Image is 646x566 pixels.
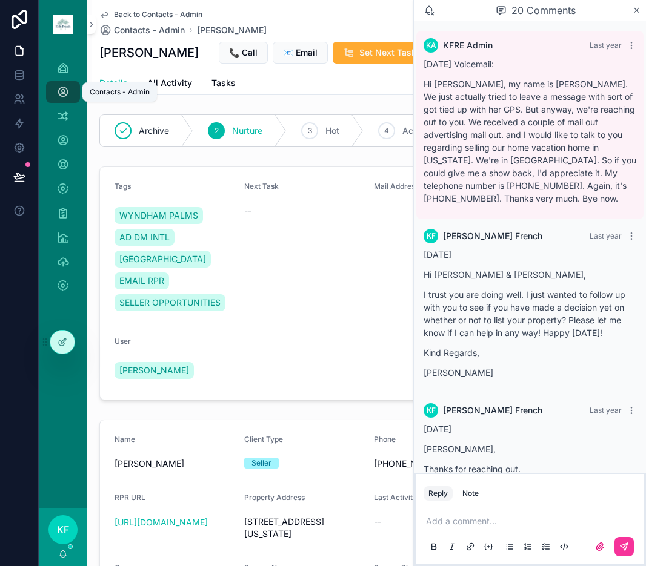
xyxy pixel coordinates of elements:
[333,42,426,64] button: Set Next Task
[197,24,267,36] a: [PERSON_NAME]
[115,517,208,527] a: [URL][DOMAIN_NAME]
[90,87,150,97] div: Contacts - Admin
[424,288,636,339] p: I trust you are doing well. I just wanted to follow up with you to see if you have made a decisio...
[99,72,128,95] a: Details
[115,493,145,502] span: RPR URL
[114,24,185,36] span: Contacts - Admin
[374,516,381,528] span: --
[114,10,202,19] span: Back to Contacts - Admin
[147,72,192,96] a: All Activity
[119,297,221,309] span: SELLER OPPORTUNITIES
[115,458,235,470] span: [PERSON_NAME]
[115,229,175,246] a: AD DM INTL
[99,24,185,36] a: Contacts - Admin
[115,272,169,289] a: EMAIL RPR
[427,231,436,241] span: KF
[590,231,622,240] span: Last year
[443,230,542,242] span: [PERSON_NAME] French
[273,42,328,64] button: 📧 Email
[53,15,73,34] img: App logo
[115,182,131,191] span: Tags
[115,362,194,379] a: [PERSON_NAME]
[424,77,636,205] p: Hi [PERSON_NAME], my name is [PERSON_NAME]. We just actually tried to leave a message with sort o...
[115,251,211,268] a: [GEOGRAPHIC_DATA]
[443,404,542,416] span: [PERSON_NAME] French
[427,406,436,415] span: KF
[219,42,268,64] button: 📞 Call
[244,182,279,191] span: Next Task
[424,423,636,435] p: [DATE]
[283,47,318,59] span: 📧 Email
[374,182,419,191] span: Mail Address
[115,435,135,444] span: Name
[39,48,87,312] div: scrollable content
[57,522,69,537] span: KF
[147,77,192,89] span: All Activity
[424,268,636,281] p: Hi [PERSON_NAME] & [PERSON_NAME],
[443,39,493,51] span: KFRE Admin
[384,126,389,136] span: 4
[119,231,170,243] span: AD DM INTL
[590,41,622,50] span: Last year
[244,493,305,502] span: Property Address
[402,125,428,137] span: Active
[374,458,494,470] span: [PHONE_NUMBER]‬
[424,366,636,379] p: [PERSON_NAME]
[424,443,636,455] p: [PERSON_NAME],
[244,205,251,217] span: --
[424,58,636,70] p: [DATE] Voicemail:
[139,125,169,137] span: Archive
[424,346,636,359] p: Kind Regards,
[115,207,203,224] a: WYNDHAM PALMS
[115,294,225,311] a: SELLER OPPORTUNITIES
[119,364,189,377] span: [PERSON_NAME]
[325,125,339,137] span: Hot
[462,489,479,498] div: Note
[374,435,396,444] span: Phone
[232,125,262,137] span: Nurture
[590,406,622,415] span: Last year
[229,47,258,59] span: 📞 Call
[458,486,484,501] button: Note
[244,435,283,444] span: Client Type
[308,126,312,136] span: 3
[426,41,436,50] span: KA
[99,77,128,89] span: Details
[215,126,219,136] span: 2
[119,275,164,287] span: EMAIL RPR
[511,3,576,18] span: 20 Comments
[115,337,131,346] span: User
[99,10,202,19] a: Back to Contacts - Admin
[251,458,271,469] div: Seller
[244,516,364,540] span: [STREET_ADDRESS][US_STATE]
[424,248,636,261] p: [DATE]
[119,209,198,222] span: WYNDHAM PALMS
[211,72,236,96] a: Tasks
[119,253,206,265] span: [GEOGRAPHIC_DATA]
[374,493,417,502] span: Last Activity
[424,462,636,475] p: Thanks for reaching out.
[99,44,199,61] h1: [PERSON_NAME]
[359,47,416,59] span: Set Next Task
[424,486,453,501] button: Reply
[211,77,236,89] span: Tasks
